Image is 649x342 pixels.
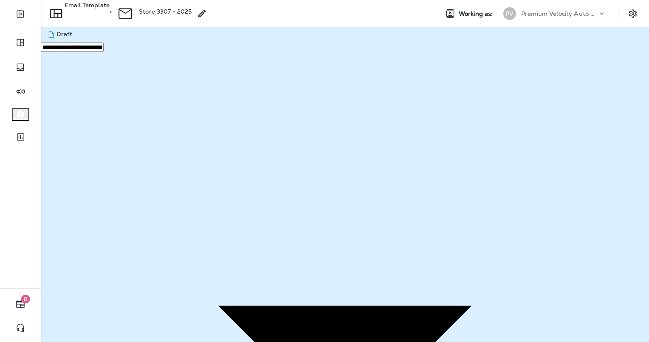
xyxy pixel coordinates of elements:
[503,7,516,20] div: PV
[46,31,644,39] div: Draft
[110,8,112,15] p: >
[625,6,641,21] button: Settings
[65,2,110,21] p: Email Template
[521,10,598,17] p: Premium Velocity Auto dba Jiffy Lube
[21,295,30,303] span: 8
[139,8,192,19] div: Store 3307 - 2025
[8,296,32,313] button: 8
[8,6,32,23] button: Expand Sidebar
[459,10,495,17] span: Working as:
[139,8,192,15] p: Store 3307 - 2025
